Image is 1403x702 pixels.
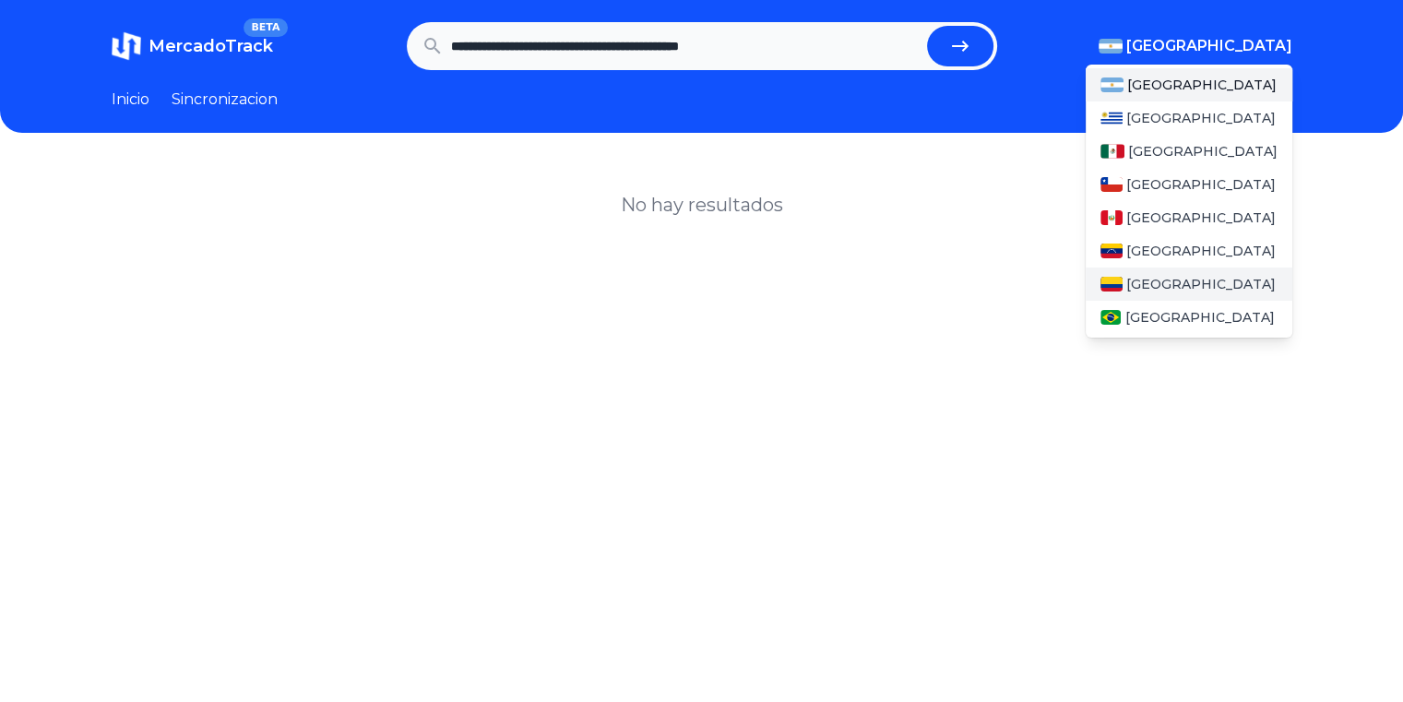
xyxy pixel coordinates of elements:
a: Uruguay[GEOGRAPHIC_DATA] [1086,101,1292,135]
span: BETA [244,18,287,37]
img: Chile [1100,177,1123,192]
span: [GEOGRAPHIC_DATA] [1127,76,1277,94]
a: MercadoTrackBETA [112,31,273,61]
a: Sincronizacion [172,89,278,111]
a: Inicio [112,89,149,111]
a: Mexico[GEOGRAPHIC_DATA] [1086,135,1292,168]
button: [GEOGRAPHIC_DATA] [1099,35,1292,57]
a: Venezuela[GEOGRAPHIC_DATA] [1086,234,1292,268]
span: [GEOGRAPHIC_DATA] [1126,275,1276,293]
span: [GEOGRAPHIC_DATA] [1126,242,1276,260]
img: Brasil [1100,310,1122,325]
h1: No hay resultados [621,192,783,218]
span: [GEOGRAPHIC_DATA] [1124,308,1274,327]
img: Argentina [1100,77,1124,92]
span: [GEOGRAPHIC_DATA] [1126,35,1292,57]
img: Argentina [1099,39,1123,54]
img: Venezuela [1100,244,1123,258]
a: Argentina[GEOGRAPHIC_DATA] [1086,68,1292,101]
span: [GEOGRAPHIC_DATA] [1126,109,1276,127]
a: Brasil[GEOGRAPHIC_DATA] [1086,301,1292,334]
span: [GEOGRAPHIC_DATA] [1128,142,1278,161]
img: Mexico [1100,144,1124,159]
span: MercadoTrack [149,36,273,56]
img: Uruguay [1100,111,1123,125]
img: MercadoTrack [112,31,141,61]
a: Chile[GEOGRAPHIC_DATA] [1086,168,1292,201]
a: Colombia[GEOGRAPHIC_DATA] [1086,268,1292,301]
span: [GEOGRAPHIC_DATA] [1126,208,1276,227]
img: Peru [1100,210,1123,225]
img: Colombia [1100,277,1123,292]
span: [GEOGRAPHIC_DATA] [1126,175,1276,194]
a: Peru[GEOGRAPHIC_DATA] [1086,201,1292,234]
